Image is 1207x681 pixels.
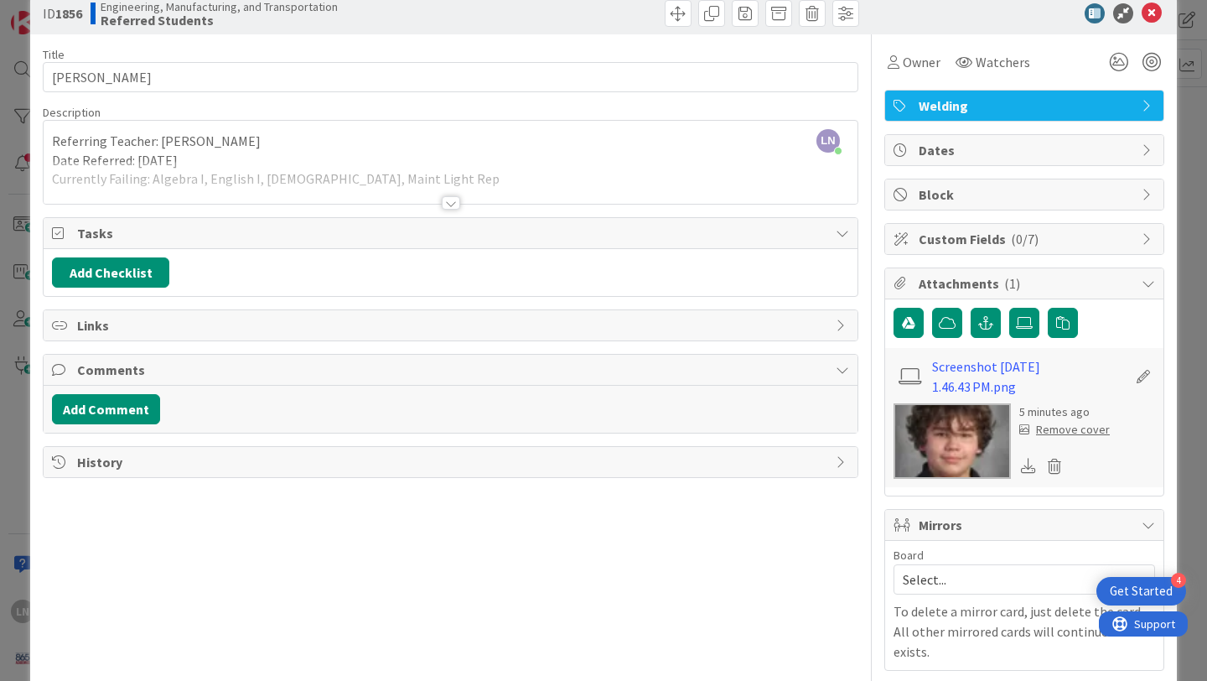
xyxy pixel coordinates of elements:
p: Date Referred: [DATE] [52,151,849,170]
span: Block [919,185,1133,205]
span: ( 1 ) [1004,275,1020,292]
span: Comments [77,360,827,380]
input: type card name here... [43,62,858,92]
div: 4 [1171,573,1186,588]
span: Select... [903,568,1117,591]
span: Mirrors [919,515,1133,535]
div: Open Get Started checklist, remaining modules: 4 [1096,577,1186,606]
span: Board [894,549,924,561]
b: 1856 [55,5,82,22]
div: 5 minutes ago [1019,403,1110,421]
span: ID [43,3,82,23]
span: Tasks [77,223,827,243]
label: Title [43,47,65,62]
span: Watchers [976,52,1030,72]
span: Support [35,3,76,23]
button: Add Comment [52,394,160,424]
span: Welding [919,96,1133,116]
span: Links [77,315,827,335]
div: Download [1019,455,1038,477]
span: History [77,452,827,472]
span: Custom Fields [919,229,1133,249]
span: Dates [919,140,1133,160]
p: To delete a mirror card, just delete the card. All other mirrored cards will continue to exists. [894,601,1155,662]
span: Attachments [919,273,1133,294]
b: Referred Students [101,13,338,27]
p: Referring Teacher: [PERSON_NAME] [52,132,849,151]
span: Description [43,105,101,120]
span: LN [816,129,840,153]
span: Owner [903,52,940,72]
span: ( 0/7 ) [1011,231,1039,247]
div: Remove cover [1019,421,1110,439]
a: Screenshot [DATE] 1.46.43 PM.png [932,356,1127,397]
button: Add Checklist [52,257,169,288]
div: Get Started [1110,583,1173,600]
